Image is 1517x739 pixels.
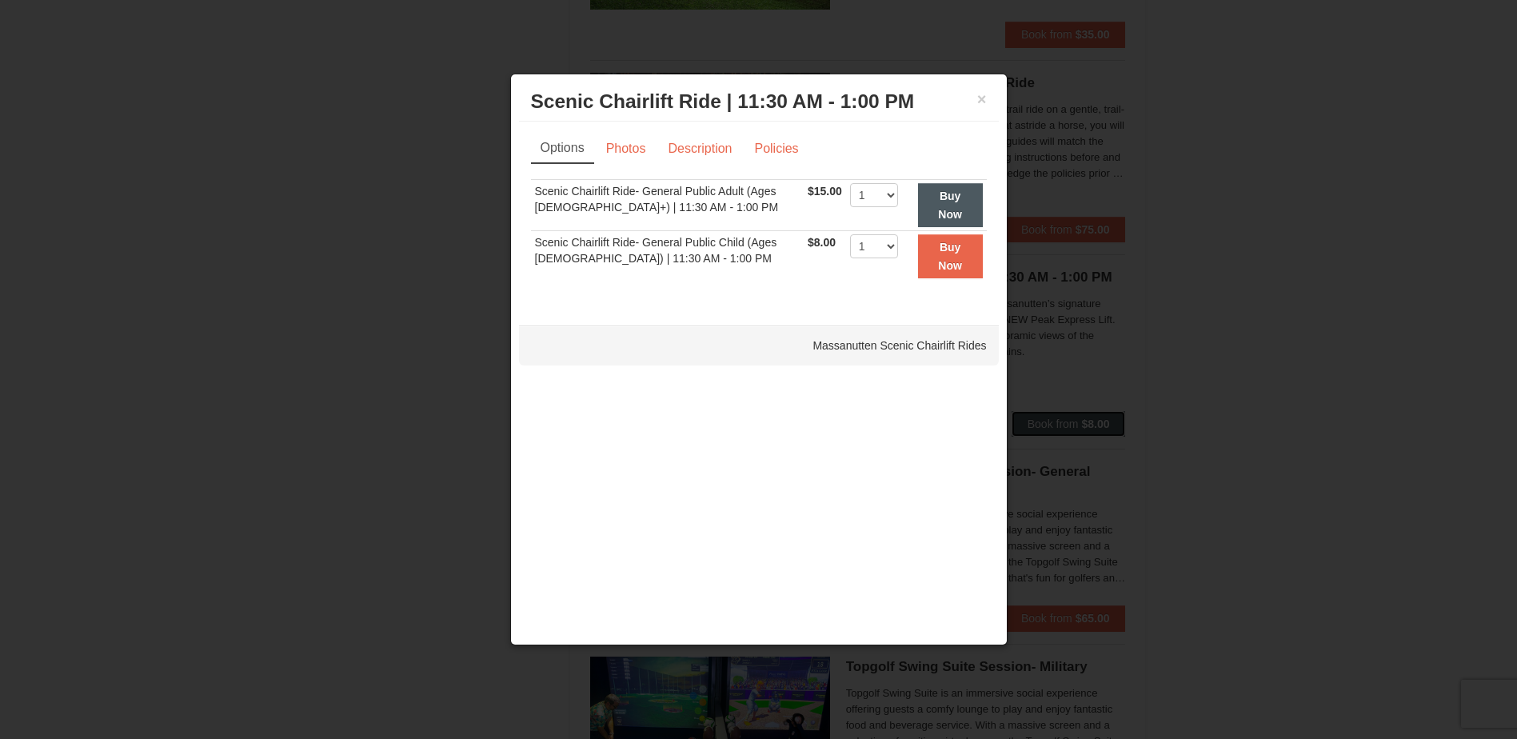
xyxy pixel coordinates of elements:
span: $15.00 [808,185,842,198]
h3: Scenic Chairlift Ride | 11:30 AM - 1:00 PM [531,90,987,114]
span: $8.00 [808,236,836,249]
a: Policies [744,134,808,164]
button: Buy Now [918,234,983,278]
td: Scenic Chairlift Ride- General Public Adult (Ages [DEMOGRAPHIC_DATA]+) | 11:30 AM - 1:00 PM [531,180,804,231]
div: Massanutten Scenic Chairlift Rides [519,326,999,366]
strong: Buy Now [938,190,962,220]
a: Photos [596,134,657,164]
a: Options [531,134,594,164]
strong: Buy Now [938,241,962,271]
a: Description [657,134,742,164]
button: × [977,91,987,107]
button: Buy Now [918,183,983,227]
td: Scenic Chairlift Ride- General Public Child (Ages [DEMOGRAPHIC_DATA]) | 11:30 AM - 1:00 PM [531,231,804,282]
